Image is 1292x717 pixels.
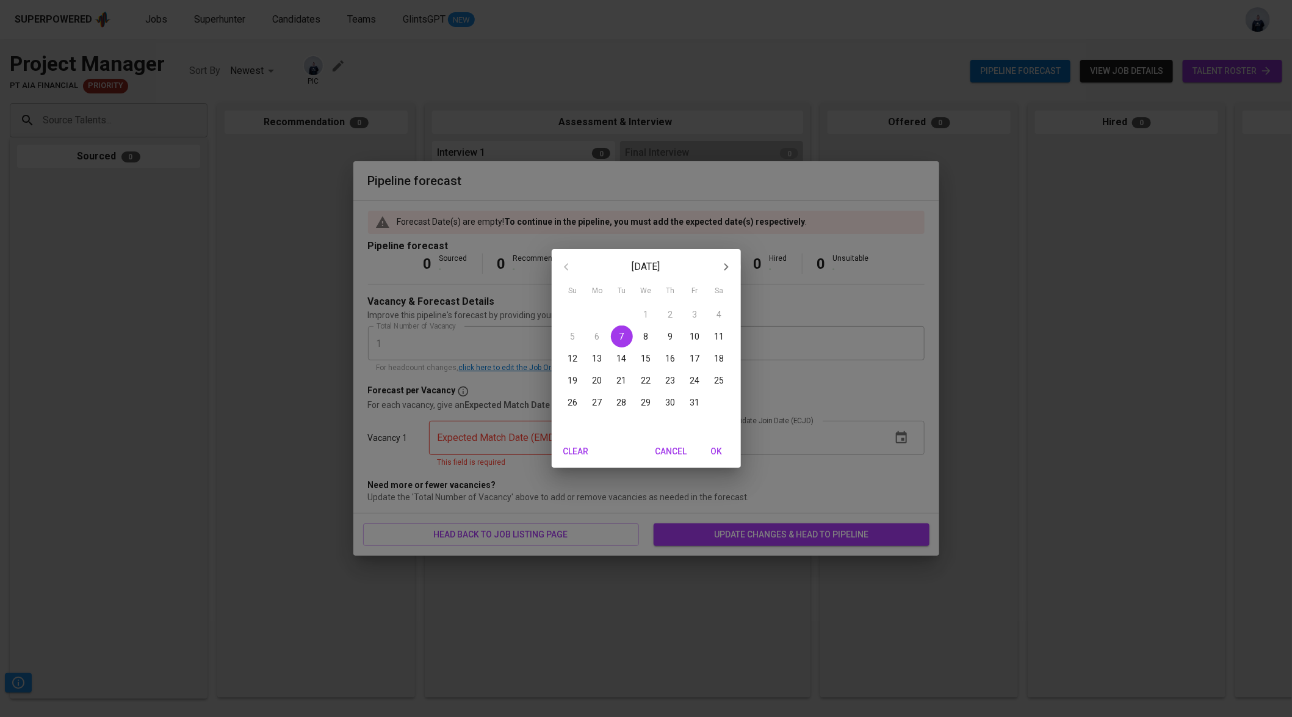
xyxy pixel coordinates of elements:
p: 22 [641,374,651,387]
p: 18 [715,352,724,365]
p: 7 [619,330,624,343]
p: 23 [666,374,676,387]
span: Mo [586,285,608,297]
button: 22 [635,369,657,391]
button: 27 [586,391,608,413]
p: 27 [593,396,602,409]
button: 11 [709,326,731,348]
button: OK [697,440,736,463]
p: 28 [617,396,627,409]
button: 28 [611,391,633,413]
button: 31 [684,391,706,413]
p: [DATE] [581,260,712,274]
button: 26 [562,391,584,413]
p: 21 [617,374,627,387]
p: 20 [593,374,602,387]
p: 31 [690,396,700,409]
p: 24 [690,374,700,387]
button: 9 [660,326,682,348]
button: Cancel [651,440,692,463]
button: 23 [660,369,682,391]
span: OK [702,444,731,459]
p: 12 [568,352,578,365]
p: 9 [668,330,673,343]
p: 10 [690,330,700,343]
p: 13 [593,352,602,365]
span: Su [562,285,584,297]
button: 21 [611,369,633,391]
p: 8 [644,330,649,343]
button: 29 [635,391,657,413]
button: 8 [635,326,657,348]
button: 18 [709,348,731,369]
button: 15 [635,348,657,369]
span: Clear [561,444,591,459]
button: 16 [660,348,682,369]
span: We [635,285,657,297]
p: 26 [568,396,578,409]
p: 15 [641,352,651,365]
p: 17 [690,352,700,365]
p: 16 [666,352,676,365]
span: Cancel [655,444,687,459]
button: 24 [684,369,706,391]
button: 13 [586,348,608,369]
button: 10 [684,326,706,348]
button: 19 [562,369,584,391]
button: 17 [684,348,706,369]
button: 7 [611,326,633,348]
button: 20 [586,369,608,391]
p: 29 [641,396,651,409]
p: 30 [666,396,676,409]
button: 14 [611,348,633,369]
button: 25 [709,369,731,391]
span: Sa [709,285,731,297]
button: 30 [660,391,682,413]
p: 14 [617,352,627,365]
button: Clear [557,440,596,463]
span: Tu [611,285,633,297]
span: Fr [684,285,706,297]
p: 19 [568,374,578,387]
span: Th [660,285,682,297]
button: 12 [562,348,584,369]
p: 11 [715,330,724,343]
p: 25 [715,374,724,387]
